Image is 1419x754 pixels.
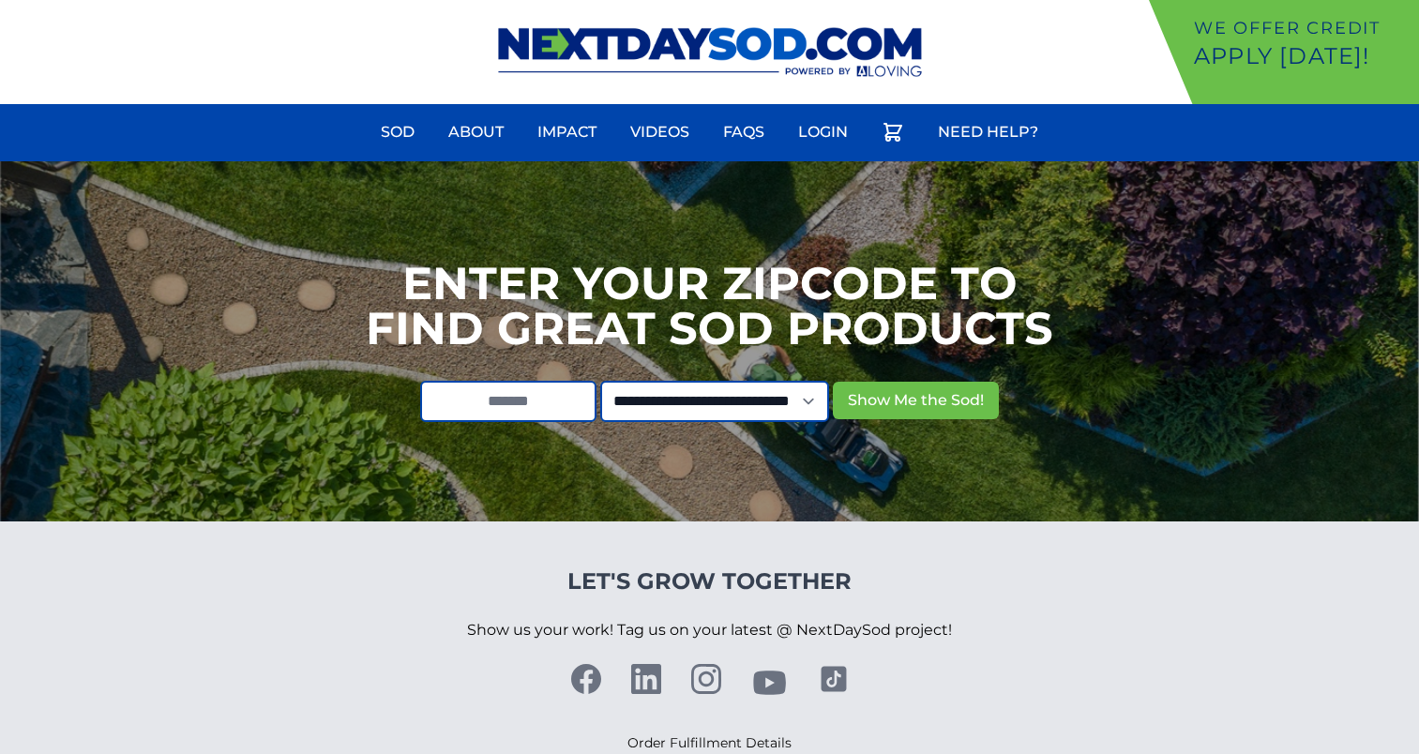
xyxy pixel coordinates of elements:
button: Show Me the Sod! [833,382,999,419]
h4: Let's Grow Together [467,566,952,596]
a: Sod [370,110,426,155]
a: Login [787,110,859,155]
p: Show us your work! Tag us on your latest @ NextDaySod project! [467,596,952,664]
a: Need Help? [927,110,1049,155]
a: Order Fulfillment Details [627,734,792,751]
a: FAQs [712,110,776,155]
p: Apply [DATE]! [1194,41,1411,71]
a: Impact [526,110,608,155]
p: We offer Credit [1194,15,1411,41]
h1: Enter your Zipcode to Find Great Sod Products [366,261,1053,351]
a: About [437,110,515,155]
a: Videos [619,110,701,155]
